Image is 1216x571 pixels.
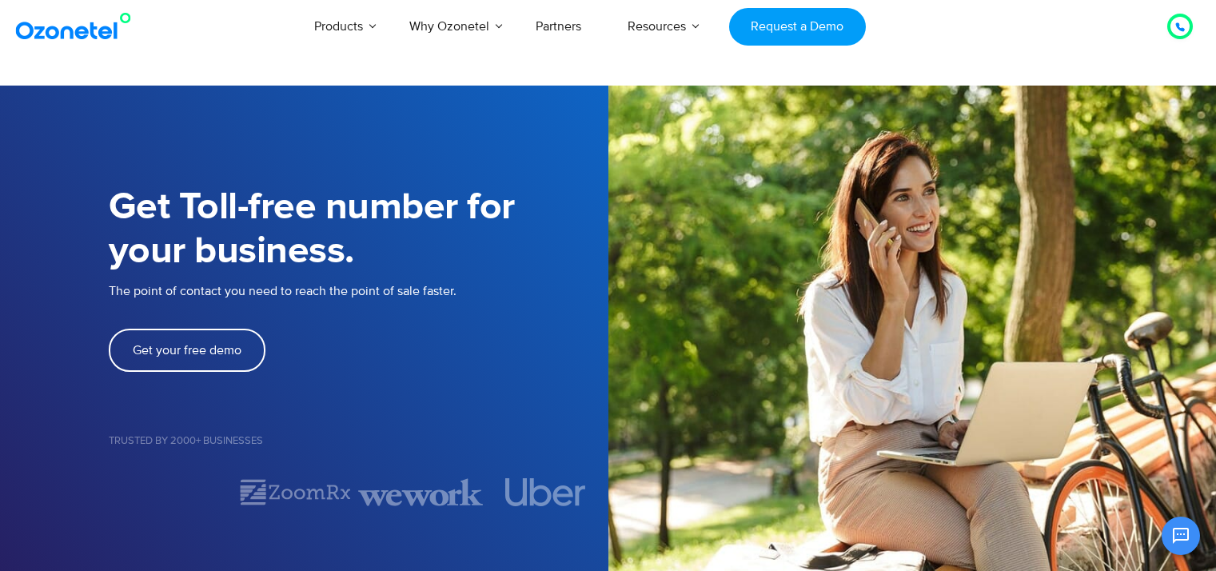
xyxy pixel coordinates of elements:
[109,478,608,506] div: Image Carousel
[233,478,358,506] div: 2 of 7
[109,482,233,501] div: 1 of 7
[729,8,866,46] a: Request a Demo
[109,282,608,301] p: The point of contact you need to reach the point of sale faster.
[133,344,241,357] span: Get your free demo
[358,478,483,506] img: wework.svg
[238,478,353,506] img: zoomrx.svg
[109,186,608,274] h1: Get Toll-free number for your business.
[109,436,608,446] h5: Trusted by 2000+ Businesses
[358,478,483,506] div: 3 of 7
[483,478,608,506] div: 4 of 7
[1162,517,1200,555] button: Open chat
[109,329,265,372] a: Get your free demo
[505,478,587,506] img: uber.svg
